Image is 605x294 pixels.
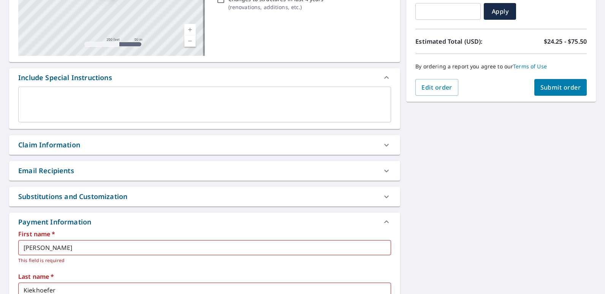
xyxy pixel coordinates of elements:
[9,213,400,231] div: Payment Information
[484,3,516,20] button: Apply
[184,24,196,35] a: Current Level 17, Zoom In
[421,83,452,92] span: Edit order
[415,37,501,46] p: Estimated Total (USD):
[18,257,386,264] p: This field is required
[490,7,510,16] span: Apply
[9,135,400,155] div: Claim Information
[228,3,324,11] p: ( renovations, additions, etc. )
[184,35,196,47] a: Current Level 17, Zoom Out
[18,166,74,176] div: Email Recipients
[9,187,400,206] div: Substitutions and Customization
[18,231,391,237] label: First name
[415,79,458,96] button: Edit order
[18,73,112,83] div: Include Special Instructions
[540,83,581,92] span: Submit order
[513,63,547,70] a: Terms of Use
[544,37,587,46] p: $24.25 - $75.50
[18,191,127,202] div: Substitutions and Customization
[415,63,587,70] p: By ordering a report you agree to our
[534,79,587,96] button: Submit order
[18,217,94,227] div: Payment Information
[18,140,80,150] div: Claim Information
[9,68,400,87] div: Include Special Instructions
[9,161,400,180] div: Email Recipients
[18,273,391,280] label: Last name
